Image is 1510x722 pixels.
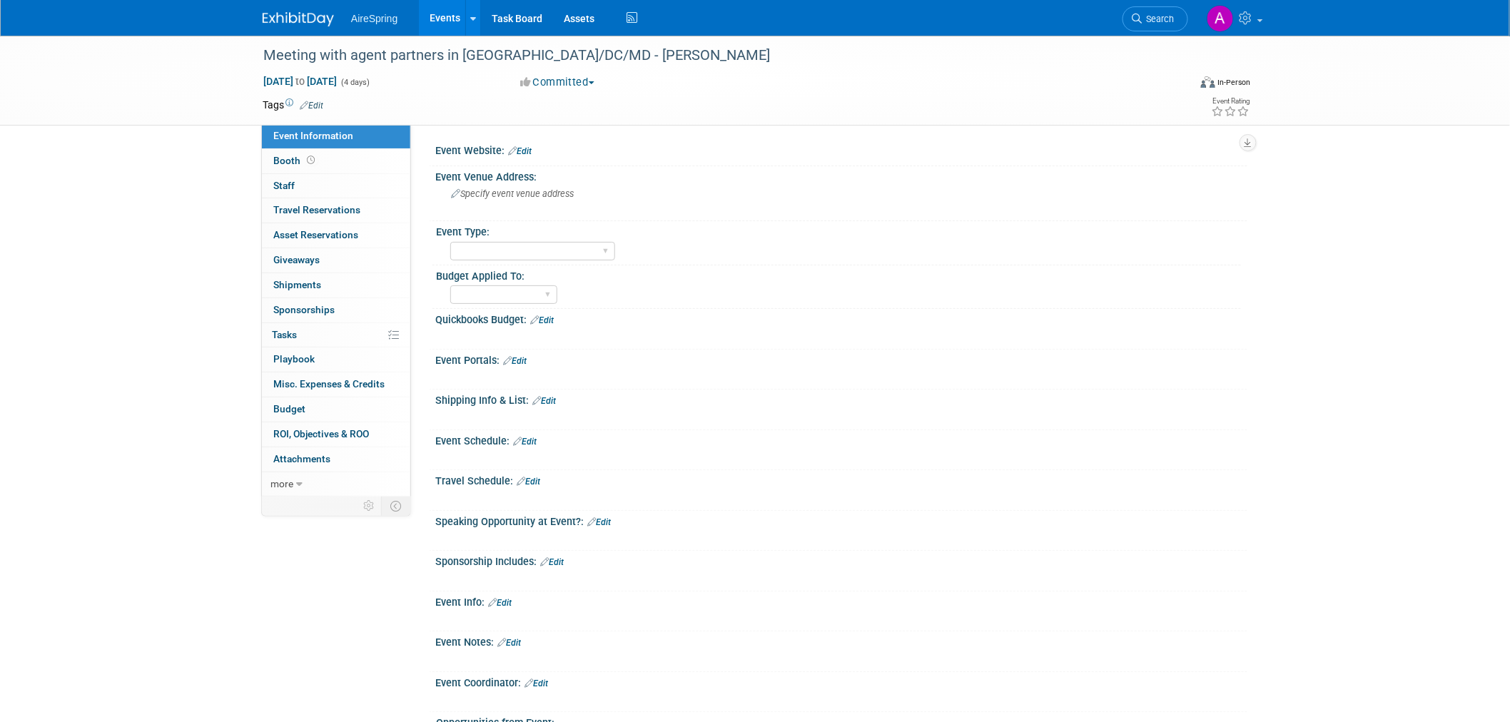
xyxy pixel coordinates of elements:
div: Event Schedule: [435,430,1247,449]
img: Aila Ortiaga [1207,5,1234,32]
a: Edit [517,477,540,487]
a: Giveaways [262,248,410,273]
span: Budget [273,403,305,415]
a: more [262,472,410,497]
a: Edit [540,557,564,567]
a: Attachments [262,447,410,472]
div: Event Info: [435,591,1247,610]
span: to [293,76,307,87]
span: Playbook [273,353,315,365]
span: Sponsorships [273,304,335,315]
div: Event Website: [435,140,1247,158]
a: Edit [497,638,521,648]
span: Specify event venue address [451,188,574,199]
span: Shipments [273,279,321,290]
a: Sponsorships [262,298,410,322]
span: (4 days) [340,78,370,87]
span: more [270,478,293,489]
a: Asset Reservations [262,223,410,248]
div: Event Notes: [435,631,1247,650]
a: Booth [262,149,410,173]
span: Event Information [273,130,353,141]
a: Edit [530,315,554,325]
img: ExhibitDay [263,12,334,26]
a: Tasks [262,323,410,347]
a: Edit [587,517,611,527]
span: [DATE] [DATE] [263,75,338,88]
div: Travel Schedule: [435,470,1247,489]
span: Staff [273,180,295,191]
span: ROI, Objectives & ROO [273,428,369,439]
a: Edit [508,146,532,156]
span: AireSpring [351,13,397,24]
td: Toggle Event Tabs [382,497,411,515]
a: Misc. Expenses & Credits [262,372,410,397]
a: Search [1123,6,1188,31]
div: Sponsorship Includes: [435,551,1247,569]
a: Budget [262,397,410,422]
a: Edit [532,396,556,406]
div: Event Format [1104,74,1251,96]
a: Edit [525,678,548,688]
span: Travel Reservations [273,204,360,215]
span: Search [1142,14,1175,24]
div: Budget Applied To: [436,265,1241,283]
a: ROI, Objectives & ROO [262,422,410,447]
div: Event Type: [436,221,1241,239]
div: Quickbooks Budget: [435,309,1247,327]
a: Edit [503,356,527,366]
a: Edit [513,437,537,447]
a: Travel Reservations [262,198,410,223]
button: Committed [515,75,600,90]
div: Speaking Opportunity at Event?: [435,511,1247,529]
td: Tags [263,98,323,112]
a: Staff [262,174,410,198]
a: Playbook [262,347,410,372]
span: Booth not reserved yet [304,155,318,166]
a: Event Information [262,124,410,148]
span: Booth [273,155,318,166]
div: Shipping Info & List: [435,390,1247,408]
div: In-Person [1217,77,1251,88]
div: Event Coordinator: [435,672,1247,691]
span: Attachments [273,453,330,464]
div: Event Rating [1212,98,1250,105]
div: Event Portals: [435,350,1247,368]
span: Misc. Expenses & Credits [273,378,385,390]
div: Meeting with agent partners in [GEOGRAPHIC_DATA]/DC/MD - [PERSON_NAME] [258,43,1167,68]
div: Event Venue Address: [435,166,1247,184]
span: Asset Reservations [273,229,358,240]
a: Shipments [262,273,410,298]
td: Personalize Event Tab Strip [357,497,382,515]
span: Tasks [272,329,297,340]
span: Giveaways [273,254,320,265]
a: Edit [300,101,323,111]
a: Edit [488,598,512,608]
img: Format-Inperson.png [1201,76,1215,88]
